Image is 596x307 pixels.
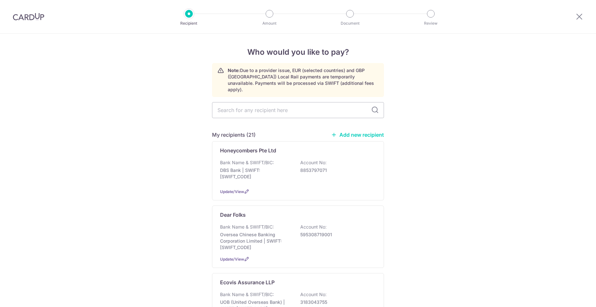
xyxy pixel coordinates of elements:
[407,20,455,27] p: Review
[300,167,372,174] p: 8853797071
[220,231,292,251] p: Oversea Chinese Banking Corporation Limited | SWIFT: [SWIFT_CODE]
[220,291,274,298] p: Bank Name & SWIFT/BIC:
[220,257,244,262] a: Update/View
[228,67,379,93] p: Due to a provider issue, EUR (selected countries) and GBP ([GEOGRAPHIC_DATA]) Local Rail payments...
[300,231,372,238] p: 595308719001
[165,20,213,27] p: Recipient
[13,13,44,20] img: CardUp
[220,279,275,286] p: Ecovis Assurance LLP
[220,159,274,166] p: Bank Name & SWIFT/BIC:
[228,68,240,73] strong: Note:
[220,224,274,230] p: Bank Name & SWIFT/BIC:
[331,132,384,138] a: Add new recipient
[300,299,372,305] p: 3183043755
[212,46,384,58] h4: Who would you like to pay?
[212,131,256,139] h5: My recipients (21)
[300,159,327,166] p: Account No:
[220,189,244,194] a: Update/View
[220,211,246,219] p: Dear Folks
[300,291,327,298] p: Account No:
[300,224,327,230] p: Account No:
[326,20,374,27] p: Document
[220,147,276,154] p: Honeycombers Pte Ltd
[246,20,293,27] p: Amount
[220,167,292,180] p: DBS Bank | SWIFT: [SWIFT_CODE]
[555,288,590,304] iframe: Opens a widget where you can find more information
[212,102,384,118] input: Search for any recipient here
